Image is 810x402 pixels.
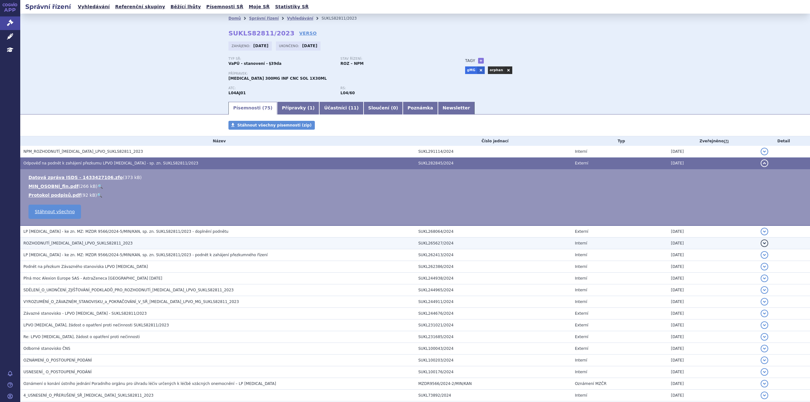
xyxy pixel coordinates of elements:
[668,319,757,331] td: [DATE]
[668,284,757,296] td: [DATE]
[761,286,768,294] button: detail
[277,102,319,114] a: Přípravky (1)
[97,184,103,189] a: 🔍
[23,370,92,374] span: USNESENÍ_ O_POSTOUPENÍ_PODÁNÍ
[23,264,148,269] span: Podnět na přezkum Závazného stanoviska LPVO Soliris
[228,91,246,95] strong: EKULIZUMAB
[668,273,757,284] td: [DATE]
[228,61,282,66] strong: VaPÚ - stanovení - §39da
[23,276,162,281] span: Plná moc Alexion Europe SAS - AstraZeneca Czech Republic_od 25.7.2024
[415,308,572,319] td: SUKL244676/2024
[340,91,355,95] strong: ekulizumab
[668,343,757,355] td: [DATE]
[76,3,112,11] a: Vyhledávání
[20,136,415,146] th: Název
[23,300,239,304] span: VYROZUMĚNÍ_O_ZÁVAZNÉM_STANOVISKU_a_POKRAČOVÁNÍ_V_SŘ_SOLIRIS_LPVO_MG_SUKLS82811_2023
[761,159,768,167] button: detail
[302,44,317,48] strong: [DATE]
[228,76,327,81] span: [MEDICAL_DATA] 300MG INF CNC SOL 1X30ML
[668,366,757,378] td: [DATE]
[80,184,96,189] span: 266 kB
[204,3,245,11] a: Písemnosti SŘ
[393,105,396,110] span: 0
[364,102,403,114] a: Sloučení (0)
[575,300,587,304] span: Interní
[415,158,572,169] td: SUKL282845/2024
[757,136,810,146] th: Detail
[575,264,587,269] span: Interní
[28,193,81,198] a: Protokol podpisů.pdf
[668,331,757,343] td: [DATE]
[28,192,804,198] li: ( )
[23,335,140,339] span: Re: LPVO Soliris, žádost o opatření proti nečinnosti
[247,3,271,11] a: Moje SŘ
[668,308,757,319] td: [DATE]
[478,58,484,64] a: +
[761,345,768,352] button: detail
[575,393,587,398] span: Interní
[761,333,768,341] button: detail
[28,175,123,180] a: Datová zpráva ISDS - 1433427106.zfo
[228,121,315,130] a: Stáhnout všechny písemnosti (zip)
[575,253,587,257] span: Interní
[575,323,588,327] span: Externí
[403,102,438,114] a: Poznámka
[761,298,768,306] button: detail
[279,43,301,48] span: Ukončeno:
[113,3,167,11] a: Referenční skupiny
[761,380,768,387] button: detail
[415,296,572,308] td: SUKL244911/2024
[299,30,317,36] a: VERSO
[668,238,757,249] td: [DATE]
[575,358,587,362] span: Interní
[668,378,757,390] td: [DATE]
[668,249,757,261] td: [DATE]
[415,284,572,296] td: SUKL244965/2024
[575,149,587,154] span: Interní
[309,105,313,110] span: 1
[761,251,768,259] button: detail
[415,136,572,146] th: Číslo jednací
[415,249,572,261] td: SUKL262413/2024
[668,146,757,158] td: [DATE]
[415,366,572,378] td: SUKL100176/2024
[668,158,757,169] td: [DATE]
[415,355,572,366] td: SUKL100203/2024
[724,139,729,144] abbr: (?)
[465,66,477,74] a: gMG
[20,2,76,11] h2: Správní řízení
[575,161,588,165] span: Externí
[415,273,572,284] td: SUKL244938/2024
[761,148,768,155] button: detail
[761,239,768,247] button: detail
[415,226,572,238] td: SUKL268064/2024
[228,72,452,76] p: Přípravek:
[23,149,143,154] span: NPM_ROZHODNUTÍ_SOLIRIS_LPVO_SUKLS82811_2023
[340,61,364,66] strong: ROZ – NPM
[340,86,446,90] p: RS:
[23,358,92,362] span: OZNÁMENÍ_O_POSTOUPENÍ_PODÁNÍ
[575,311,588,316] span: Externí
[575,241,587,245] span: Interní
[761,321,768,329] button: detail
[228,102,277,114] a: Písemnosti (75)
[249,16,279,21] a: Správní řízení
[83,193,95,198] span: 92 kB
[761,392,768,399] button: detail
[575,370,587,374] span: Interní
[438,102,475,114] a: Newsletter
[415,146,572,158] td: SUKL291114/2024
[23,253,268,257] span: LP Soliris - ke zn. MZ: MZDR 9566/2024-5/MIN/KAN, sp. zn. SUKLS82811/2023 - podnět k zahájení pře...
[465,57,475,65] h3: Tagy
[273,3,310,11] a: Statistiky SŘ
[761,275,768,282] button: detail
[23,229,228,234] span: LP Soliris - ke zn. MZ: MZDR 9566/2024-5/MIN/KAN, sp. zn. SUKLS82811/2023 - doplnění podnětu
[575,381,607,386] span: Oznámení MZČR
[761,228,768,235] button: detail
[264,105,270,110] span: 75
[23,346,70,351] span: Odborné stanovisko ČNS
[668,390,757,401] td: [DATE]
[340,57,446,61] p: Stav řízení:
[28,174,804,181] li: ( )
[23,161,198,165] span: Odpověď na podnět k zahájení přezkumu LPVO Soliris - sp. zn. SUKLS82811/2023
